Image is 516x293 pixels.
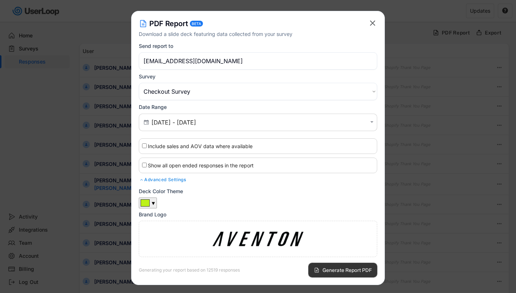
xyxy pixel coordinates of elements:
[149,19,188,29] h4: PDF Report
[370,119,374,125] text: 
[139,104,167,110] div: Date Range
[139,177,377,183] div: Advanced Settings
[139,43,173,49] div: Send report to
[148,162,254,168] label: Show all open ended responses in the report
[308,263,377,277] button: Generate Report PDF
[139,188,183,195] div: Deck Color Theme
[151,200,155,207] div: ▼
[192,22,201,25] div: BETA
[139,30,368,38] div: Download a slide deck featuring data collected from your survey
[139,211,166,218] div: Brand Logo
[148,143,253,149] label: Include sales and AOV data where available
[370,19,375,28] text: 
[151,119,367,126] input: Air Date/Time Picker
[139,268,240,272] div: Generating your report based on 12519 responses
[144,119,149,125] text: 
[143,119,150,126] button: 
[139,73,155,80] div: Survey
[369,119,375,125] button: 
[322,268,372,273] span: Generate Report PDF
[368,19,377,28] button: 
